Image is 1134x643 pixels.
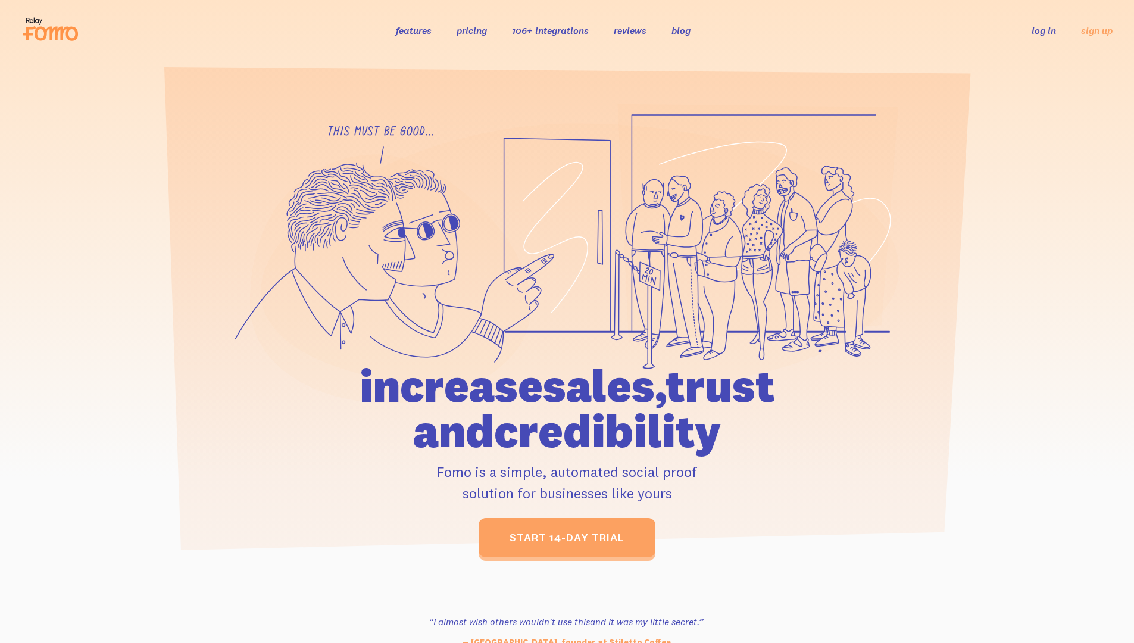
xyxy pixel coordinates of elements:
a: pricing [457,24,487,36]
a: start 14-day trial [479,518,655,557]
a: 106+ integrations [512,24,589,36]
h3: “I almost wish others wouldn't use this and it was my little secret.” [404,614,729,629]
a: log in [1032,24,1056,36]
a: features [396,24,432,36]
h1: increase sales, trust and credibility [292,363,843,454]
p: Fomo is a simple, automated social proof solution for businesses like yours [292,461,843,504]
a: sign up [1081,24,1113,37]
a: reviews [614,24,646,36]
a: blog [671,24,691,36]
